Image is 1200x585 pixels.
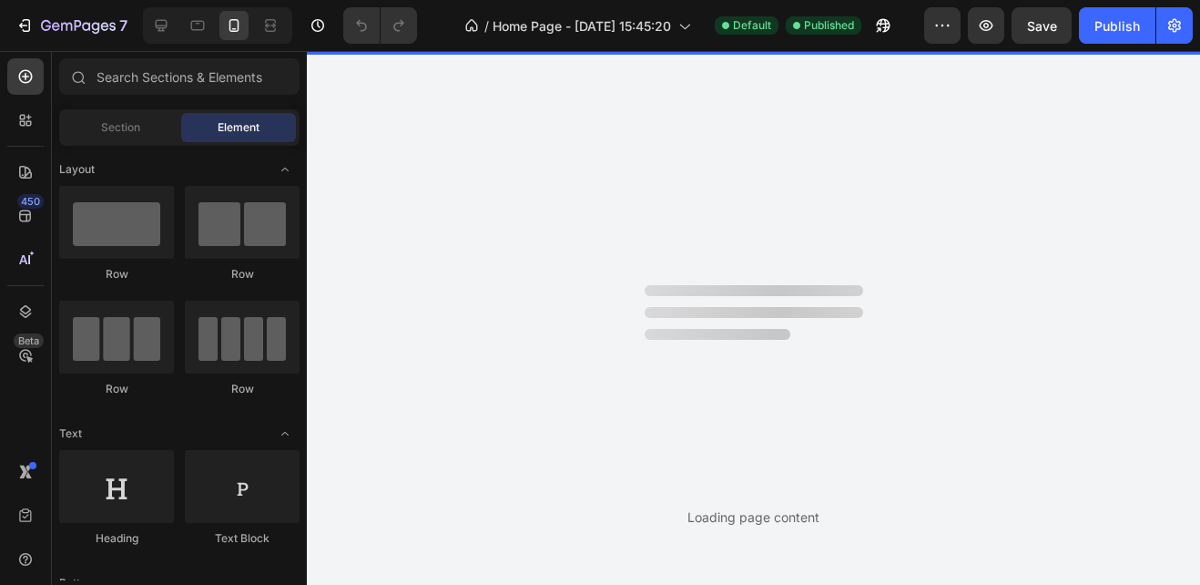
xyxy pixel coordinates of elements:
span: / [484,16,489,36]
button: Publish [1079,7,1155,44]
span: Section [101,119,140,136]
span: Toggle open [270,155,300,184]
div: Row [59,266,174,282]
span: Published [804,17,854,34]
input: Search Sections & Elements [59,58,300,95]
span: Save [1027,18,1057,34]
span: Toggle open [270,419,300,448]
span: Layout [59,161,95,178]
button: Save [1012,7,1072,44]
div: Publish [1094,16,1140,36]
div: Beta [14,334,44,348]
div: Loading page content [687,508,819,527]
div: Row [59,381,174,397]
button: 7 [7,7,136,44]
span: Home Page - [DATE] 15:45:20 [493,16,671,36]
div: 450 [17,194,44,209]
div: Row [185,266,300,282]
span: Element [218,119,259,136]
div: Undo/Redo [343,7,417,44]
div: Row [185,381,300,397]
span: Text [59,426,82,442]
div: Text Block [185,530,300,547]
p: 7 [119,15,127,36]
div: Heading [59,530,174,547]
span: Default [733,17,771,34]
